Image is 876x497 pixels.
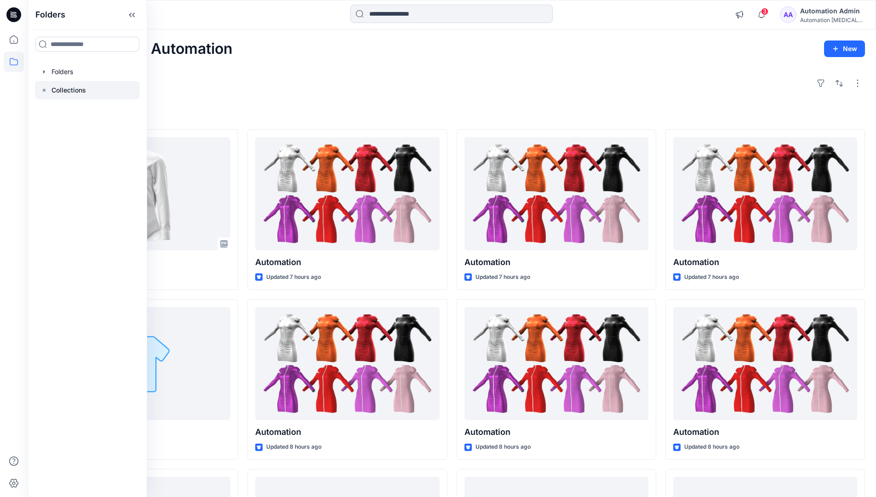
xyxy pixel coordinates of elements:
[52,85,86,96] p: Collections
[673,137,857,251] a: Automation
[780,6,796,23] div: AA
[475,272,530,282] p: Updated 7 hours ago
[673,426,857,439] p: Automation
[761,8,768,15] span: 3
[673,256,857,269] p: Automation
[684,442,739,452] p: Updated 8 hours ago
[266,442,321,452] p: Updated 8 hours ago
[684,272,739,282] p: Updated 7 hours ago
[266,272,321,282] p: Updated 7 hours ago
[673,307,857,421] a: Automation
[824,40,865,57] button: New
[255,426,439,439] p: Automation
[464,307,648,421] a: Automation
[475,442,531,452] p: Updated 8 hours ago
[255,256,439,269] p: Automation
[39,109,865,120] h4: Styles
[464,426,648,439] p: Automation
[255,307,439,421] a: Automation
[800,6,865,17] div: Automation Admin
[464,137,648,251] a: Automation
[255,137,439,251] a: Automation
[800,17,865,23] div: Automation [MEDICAL_DATA]...
[464,256,648,269] p: Automation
